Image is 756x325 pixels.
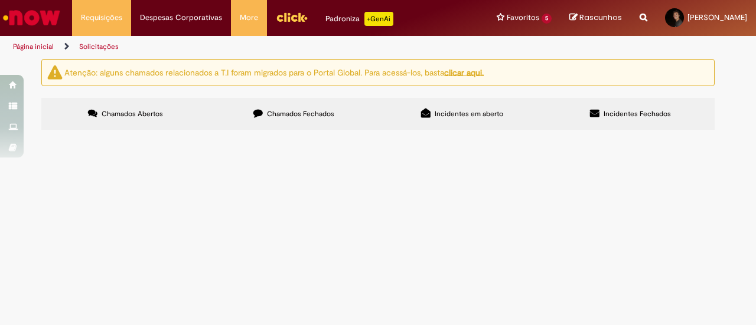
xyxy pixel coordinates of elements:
[140,12,222,24] span: Despesas Corporativas
[444,67,484,77] a: clicar aqui.
[267,109,334,119] span: Chamados Fechados
[9,36,495,58] ul: Trilhas de página
[79,42,119,51] a: Solicitações
[364,12,393,26] p: +GenAi
[435,109,503,119] span: Incidentes em aberto
[13,42,54,51] a: Página inicial
[325,12,393,26] div: Padroniza
[542,14,552,24] span: 5
[569,12,622,24] a: Rascunhos
[507,12,539,24] span: Favoritos
[102,109,163,119] span: Chamados Abertos
[687,12,747,22] span: [PERSON_NAME]
[579,12,622,23] span: Rascunhos
[1,6,62,29] img: ServiceNow
[81,12,122,24] span: Requisições
[240,12,258,24] span: More
[604,109,671,119] span: Incidentes Fechados
[64,67,484,77] ng-bind-html: Atenção: alguns chamados relacionados a T.I foram migrados para o Portal Global. Para acessá-los,...
[276,8,308,26] img: click_logo_yellow_360x200.png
